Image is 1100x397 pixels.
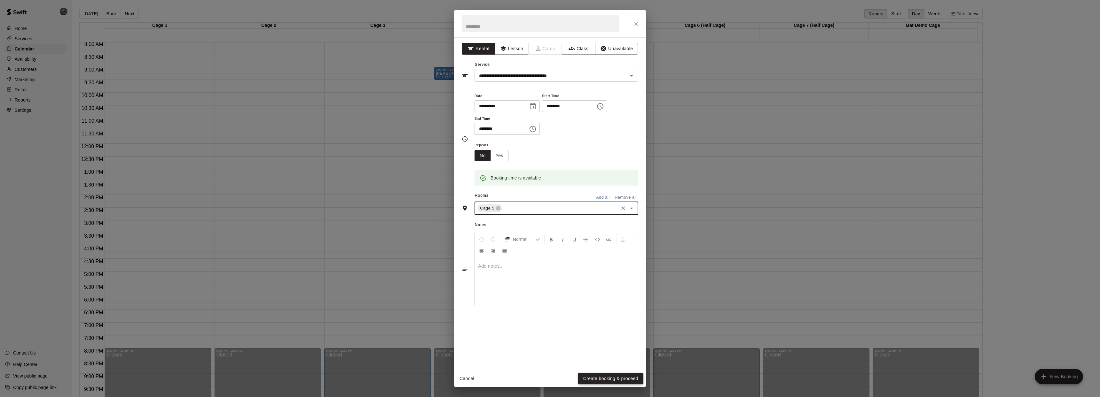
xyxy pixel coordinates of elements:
span: Normal [513,236,535,242]
button: Insert Link [603,233,614,245]
span: Cage 5 [477,205,497,211]
button: Open [627,204,636,213]
button: Lesson [495,43,529,55]
svg: Rooms [462,205,468,211]
button: Create booking & proceed [578,373,643,385]
div: Booking time is available [491,172,541,184]
button: Cancel [457,373,477,385]
button: Class [562,43,595,55]
span: Date [475,92,540,101]
button: Add all [593,193,613,202]
button: Insert Code [592,233,603,245]
span: Camps can only be created in the Services page [529,43,562,55]
button: Clear [619,204,628,213]
button: Format Strikethrough [580,233,591,245]
button: Justify Align [499,245,510,256]
button: Formatting Options [501,233,543,245]
button: Rental [462,43,495,55]
div: outlined button group [475,150,508,162]
div: Cage 5 [477,204,502,212]
svg: Service [462,73,468,79]
button: Open [627,71,636,80]
button: Unavailable [595,43,638,55]
button: Yes [491,150,508,162]
span: Service [475,62,490,67]
button: Remove all [613,193,638,202]
button: Redo [488,233,499,245]
svg: Notes [462,266,468,272]
button: Left Align [618,233,629,245]
button: No [475,150,491,162]
svg: Timing [462,136,468,142]
button: Choose time, selected time is 8:30 AM [594,100,607,113]
button: Choose time, selected time is 9:00 AM [526,123,539,135]
button: Undo [476,233,487,245]
button: Format Bold [546,233,557,245]
button: Format Italics [557,233,568,245]
button: Right Align [488,245,499,256]
button: Choose date, selected date is Oct 18, 2025 [526,100,539,113]
button: Center Align [476,245,487,256]
button: Close [631,18,642,30]
button: Format Underline [569,233,580,245]
span: Start Time [542,92,607,101]
span: End Time [475,115,540,123]
span: Rooms [475,193,489,198]
span: Repeats [475,141,514,150]
span: Notes [475,220,638,230]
